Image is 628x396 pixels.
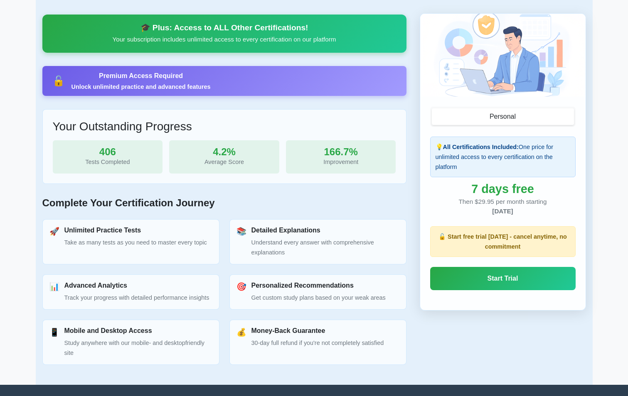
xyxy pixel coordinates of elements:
[236,282,246,292] div: 🎯
[49,328,59,337] div: 📱
[430,137,576,177] div: 💡 One price for unlimited access to every certification on the platform
[432,108,574,125] button: Personal
[251,327,384,335] h3: Money-Back Guarantee
[176,147,273,157] div: 4.2%
[430,184,576,194] div: 7 days free
[251,338,384,348] p: 30-day full refund if you're not completely satisfied
[59,157,156,167] div: Tests Completed
[52,34,397,44] p: Your subscription includes unlimited access to every certification on our platform
[49,282,59,292] div: 📊
[176,157,273,167] div: Average Score
[64,338,212,358] p: Study anywhere with our mobile- and desktopfriendly site
[492,208,513,215] span: [DATE]
[251,237,399,257] p: Understand every answer with comprehensive explanations
[430,197,576,216] div: Then $29.95 per month starting
[64,226,207,234] h3: Unlimited Practice Tests
[49,227,59,237] div: 🚀
[251,226,399,234] h3: Detailed Explanations
[42,197,406,209] h2: Complete Your Certification Journey
[236,328,246,337] div: 💰
[251,293,386,303] p: Get custom study plans based on your weak areas
[71,83,211,91] div: Unlock unlimited practice and advanced features
[293,147,389,157] div: 166.7%
[64,281,209,289] h3: Advanced Analytics
[251,281,386,289] h3: Personalized Recommendations
[71,71,211,81] div: Premium Access Required
[59,147,156,157] div: 406
[64,293,209,303] p: Track your progress with detailed performance insights
[64,327,212,335] h3: Mobile and Desktop Access
[436,232,570,252] p: 🔓 Start free trial [DATE] - cancel anytime, no commitment
[293,157,389,167] div: Improvement
[236,227,246,237] div: 📚
[64,237,207,247] p: Take as many tests as you need to master every topic
[52,23,397,33] div: 🎓 Plus: Access to ALL Other Certifications!
[53,120,396,134] h3: Your Outstanding Progress
[52,76,65,86] div: 🔓
[443,144,519,150] strong: All Certifications Included:
[430,267,576,290] a: Start Trial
